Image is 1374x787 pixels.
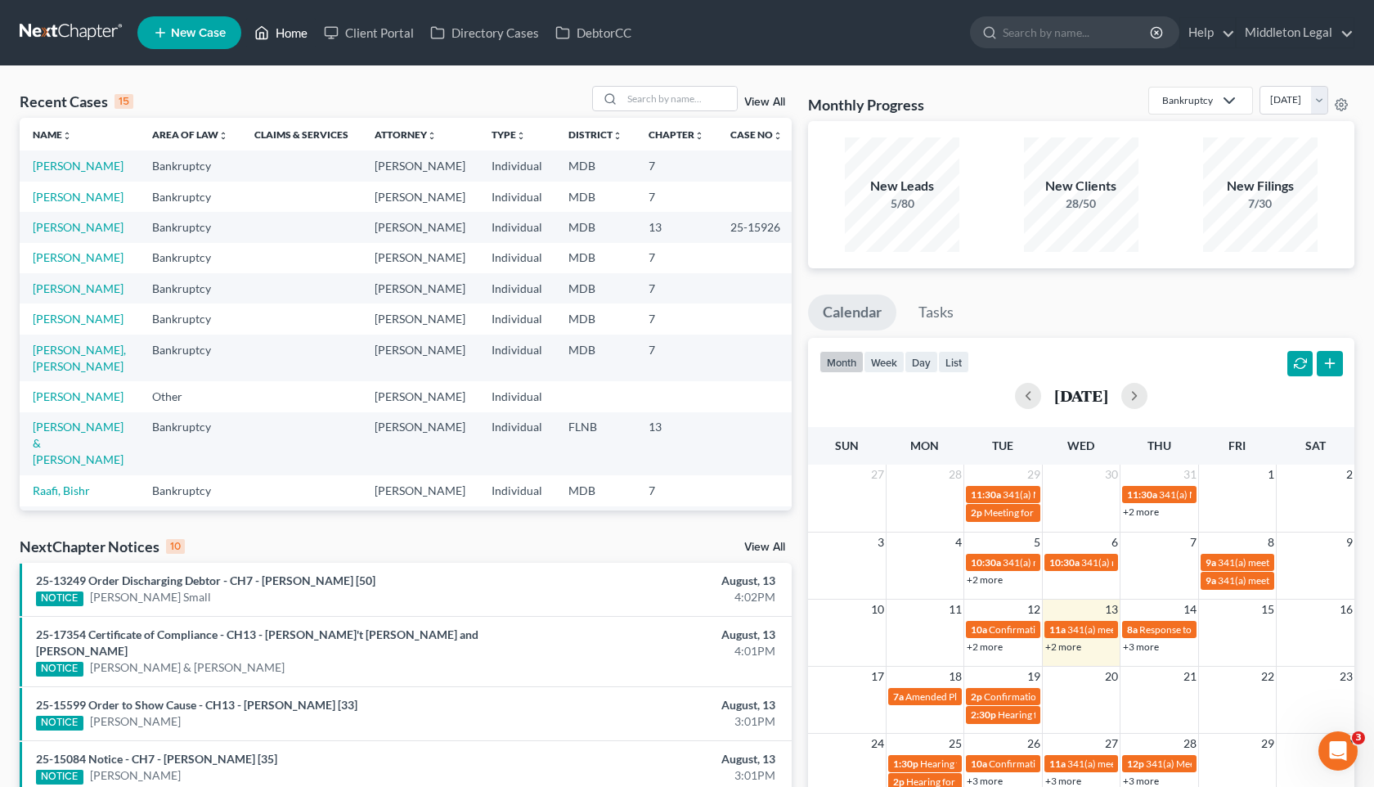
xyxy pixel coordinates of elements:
[1103,600,1120,619] span: 13
[555,182,635,212] td: MDB
[635,506,717,569] td: 7
[33,281,123,295] a: [PERSON_NAME]
[1206,574,1216,587] span: 9a
[635,151,717,181] td: 7
[1305,438,1326,452] span: Sat
[947,667,963,686] span: 18
[1024,177,1138,196] div: New Clients
[730,128,783,141] a: Case Nounfold_more
[1045,775,1081,787] a: +3 more
[36,662,83,677] div: NOTICE
[694,131,704,141] i: unfold_more
[218,131,228,141] i: unfold_more
[869,667,886,686] span: 17
[1123,506,1159,518] a: +2 more
[893,758,918,770] span: 1:30p
[139,412,241,475] td: Bankruptcy
[1081,556,1239,569] span: 341(a) meeting for [PERSON_NAME]
[773,131,783,141] i: unfold_more
[989,758,1174,770] span: Confirmation hearing for [PERSON_NAME]
[1067,623,1225,636] span: 341(a) meeting for [PERSON_NAME]
[1139,623,1237,636] span: Response to MFR DUE
[967,641,1003,653] a: +2 more
[971,690,982,703] span: 2p
[547,18,640,47] a: DebtorCC
[1203,196,1318,212] div: 7/30
[1123,775,1159,787] a: +3 more
[1147,438,1171,452] span: Thu
[62,131,72,141] i: unfold_more
[361,304,478,334] td: [PERSON_NAME]
[33,343,126,373] a: [PERSON_NAME], [PERSON_NAME]
[361,151,478,181] td: [PERSON_NAME]
[1259,734,1276,753] span: 29
[241,118,361,151] th: Claims & Services
[1127,488,1157,501] span: 11:30a
[1024,196,1138,212] div: 28/50
[954,533,963,552] span: 4
[947,600,963,619] span: 11
[905,351,938,373] button: day
[967,775,1003,787] a: +3 more
[635,212,717,242] td: 13
[361,273,478,304] td: [PERSON_NAME]
[1237,18,1354,47] a: Middleton Legal
[478,506,555,569] td: Individual
[984,690,1170,703] span: Confirmation hearing for [PERSON_NAME]
[1026,667,1042,686] span: 19
[938,351,969,373] button: list
[971,556,1001,569] span: 10:30a
[1259,600,1276,619] span: 15
[1203,177,1318,196] div: New Filings
[876,533,886,552] span: 3
[635,182,717,212] td: 7
[998,708,1125,721] span: Hearing for [PERSON_NAME]
[1049,758,1066,770] span: 11a
[540,697,775,713] div: August, 13
[1318,731,1358,771] iframe: Intercom live chat
[361,475,478,506] td: [PERSON_NAME]
[166,539,185,554] div: 10
[984,506,1112,519] span: Meeting for [PERSON_NAME]
[516,131,526,141] i: unfold_more
[1182,734,1198,753] span: 28
[90,767,181,784] a: [PERSON_NAME]
[152,128,228,141] a: Area of Lawunfold_more
[478,182,555,212] td: Individual
[1032,533,1042,552] span: 5
[845,196,959,212] div: 5/80
[139,335,241,381] td: Bankruptcy
[33,128,72,141] a: Nameunfold_more
[246,18,316,47] a: Home
[635,273,717,304] td: 7
[947,465,963,484] span: 28
[622,87,737,110] input: Search by name...
[36,698,357,712] a: 25-15599 Order to Show Cause - CH13 - [PERSON_NAME] [33]
[478,151,555,181] td: Individual
[649,128,704,141] a: Chapterunfold_more
[540,573,775,589] div: August, 13
[808,95,924,115] h3: Monthly Progress
[1188,533,1198,552] span: 7
[947,734,963,753] span: 25
[893,690,904,703] span: 7a
[635,335,717,381] td: 7
[139,304,241,334] td: Bankruptcy
[1182,465,1198,484] span: 31
[1352,731,1365,744] span: 3
[36,627,478,658] a: 25-17354 Certificate of Compliance - CH13 - [PERSON_NAME]'t [PERSON_NAME] and [PERSON_NAME]
[114,94,133,109] div: 15
[555,335,635,381] td: MDB
[139,381,241,411] td: Other
[1159,488,1318,501] span: 341(a) Meeting for [PERSON_NAME]
[90,589,211,605] a: [PERSON_NAME] Small
[36,716,83,731] div: NOTICE
[478,412,555,475] td: Individual
[33,420,123,466] a: [PERSON_NAME] & [PERSON_NAME]
[555,304,635,334] td: MDB
[1338,667,1354,686] span: 23
[478,273,555,304] td: Individual
[967,573,1003,586] a: +2 more
[555,273,635,304] td: MDB
[1180,18,1235,47] a: Help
